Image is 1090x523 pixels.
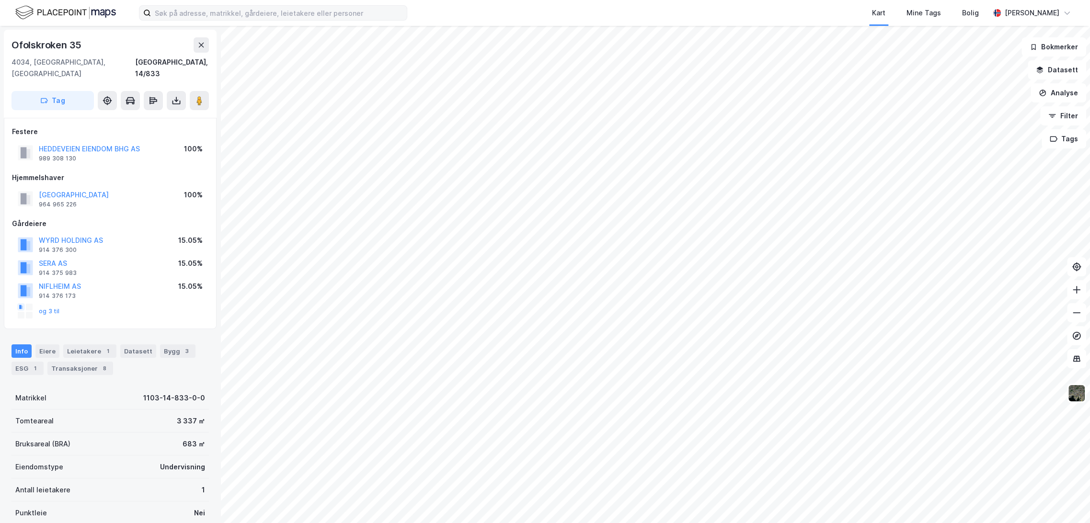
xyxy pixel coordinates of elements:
div: 1 [202,484,205,496]
div: Bruksareal (BRA) [15,438,70,450]
input: Søk på adresse, matrikkel, gårdeiere, leietakere eller personer [151,6,407,20]
button: Bokmerker [1021,37,1086,57]
div: 15.05% [178,258,203,269]
div: Hjemmelshaver [12,172,208,183]
button: Filter [1040,106,1086,125]
img: 9k= [1067,384,1086,402]
div: 100% [184,143,203,155]
div: Kart [872,7,885,19]
div: Bygg [160,344,195,358]
div: 3 [182,346,192,356]
div: Ofolskroken 35 [11,37,83,53]
div: 914 375 983 [39,269,77,277]
div: Matrikkel [15,392,46,404]
div: 1 [30,364,40,373]
div: Datasett [120,344,156,358]
iframe: Chat Widget [1042,477,1090,523]
div: 4034, [GEOGRAPHIC_DATA], [GEOGRAPHIC_DATA] [11,57,135,80]
div: 964 965 226 [39,201,77,208]
div: 914 376 300 [39,246,77,254]
button: Datasett [1028,60,1086,80]
div: Info [11,344,32,358]
div: [PERSON_NAME] [1005,7,1059,19]
div: Undervisning [160,461,205,473]
div: Antall leietakere [15,484,70,496]
div: 15.05% [178,281,203,292]
div: Eiendomstype [15,461,63,473]
button: Tags [1042,129,1086,148]
div: Eiere [35,344,59,358]
div: 683 ㎡ [183,438,205,450]
div: [GEOGRAPHIC_DATA], 14/833 [135,57,209,80]
button: Analyse [1031,83,1086,102]
div: 1103-14-833-0-0 [143,392,205,404]
div: Punktleie [15,507,47,519]
div: Mine Tags [906,7,941,19]
div: Gårdeiere [12,218,208,229]
div: 1 [103,346,113,356]
div: 8 [100,364,109,373]
img: logo.f888ab2527a4732fd821a326f86c7f29.svg [15,4,116,21]
div: 100% [184,189,203,201]
div: Kontrollprogram for chat [1042,477,1090,523]
div: Tomteareal [15,415,54,427]
div: 15.05% [178,235,203,246]
button: Tag [11,91,94,110]
div: Bolig [962,7,979,19]
div: 989 308 130 [39,155,76,162]
div: Transaksjoner [47,362,113,375]
div: 3 337 ㎡ [177,415,205,427]
div: ESG [11,362,44,375]
div: Festere [12,126,208,137]
div: Nei [194,507,205,519]
div: 914 376 173 [39,292,76,300]
div: Leietakere [63,344,116,358]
